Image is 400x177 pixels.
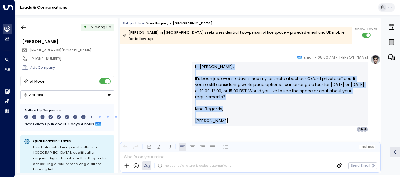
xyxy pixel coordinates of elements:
[339,54,368,61] span: [PERSON_NAME]
[20,90,114,99] button: Actions
[195,106,223,112] span: Kind Regards,
[30,65,114,70] div: AddCompany
[123,29,349,42] div: [PERSON_NAME] in [GEOGRAPHIC_DATA] seeks a residential two-person office space - provided email a...
[51,121,94,127] span: In about 6 days 4 hours
[89,24,111,29] span: Following Up
[195,118,228,124] span: [PERSON_NAME]
[123,21,146,26] span: Subject Line:
[30,48,91,53] span: joanna1dudek@gmail.com
[30,78,45,84] div: AI Mode
[359,127,364,132] div: N
[195,64,365,106] p: Hi [PERSON_NAME], It’s been just over six days since my last note about our Oxford private office...
[315,54,316,61] span: •
[20,5,67,10] a: Leads & Conversations
[370,54,381,64] img: profile-logo.png
[318,54,335,61] span: 08:00 AM
[146,21,213,26] div: Your enquiry - [GEOGRAPHIC_DATA]
[33,145,111,172] div: Lead interested in a private office in [GEOGRAPHIC_DATA]; qualification ongoing. Agent to ask whe...
[33,138,111,143] p: Qualification Status
[23,93,43,97] div: Actions
[122,143,130,151] button: Undo
[363,127,368,132] div: J
[25,108,110,113] div: Follow Up Sequence
[366,145,367,149] span: |
[304,54,314,61] span: Email
[158,164,231,168] div: The agent signature is added automatically
[84,23,86,32] div: •
[336,54,338,61] span: •
[356,127,361,132] div: H
[30,56,114,62] div: [PHONE_NUMBER]
[20,90,114,99] div: Button group with a nested menu
[25,121,110,127] div: Next Follow Up:
[30,48,91,53] span: [EMAIL_ADDRESS][DOMAIN_NAME]
[359,145,375,149] button: Cc|Bcc
[355,26,377,32] span: Show Texts
[361,145,374,149] span: Cc Bcc
[132,143,140,151] button: Redo
[22,39,114,45] div: [PERSON_NAME]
